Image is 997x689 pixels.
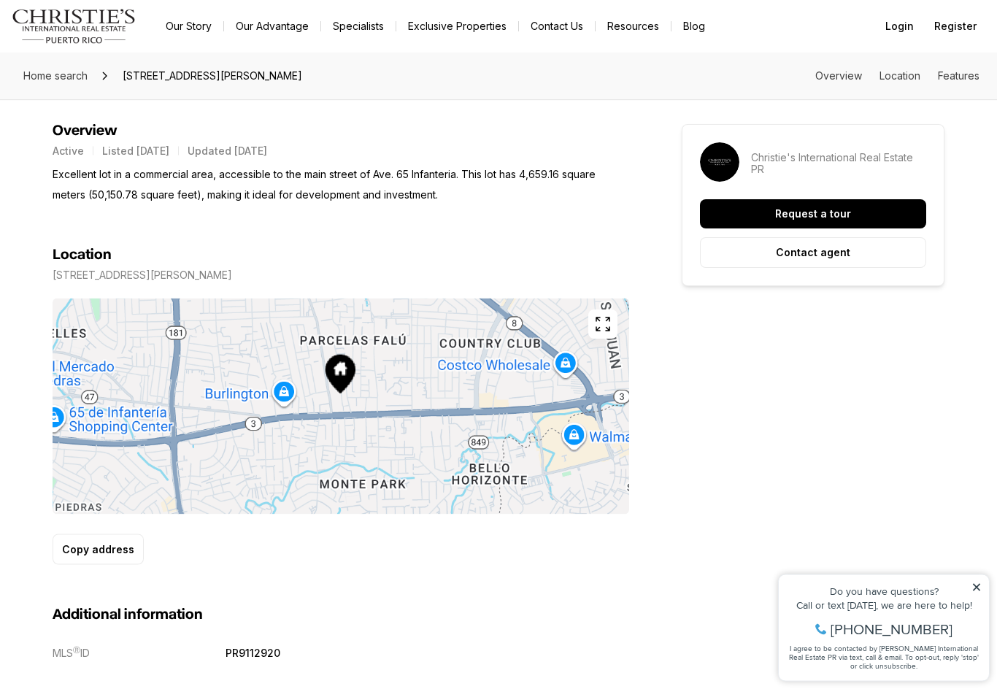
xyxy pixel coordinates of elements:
a: Skip to: Overview [815,69,862,82]
div: Call or text [DATE], we are here to help! [15,47,211,57]
p: Updated [DATE] [188,145,267,157]
p: Excellent lot in a commercial area, accessible to the main street of Ave. 65 Infanteria. This lot... [53,164,629,205]
span: I agree to be contacted by [PERSON_NAME] International Real Estate PR via text, call & email. To ... [18,90,208,118]
img: logo [12,9,136,44]
button: Contact Us [519,16,595,36]
a: Our Story [154,16,223,36]
a: Resources [596,16,671,36]
div: Do you have questions? [15,33,211,43]
a: Exclusive Properties [396,16,518,36]
span: Register [934,20,977,32]
p: MLS ID [53,647,90,659]
span: Home search [23,69,88,82]
button: Register [925,12,985,41]
button: Contact agent [700,237,926,268]
span: Login [885,20,914,32]
p: PR9112920 [226,647,280,659]
a: Specialists [321,16,396,36]
p: [STREET_ADDRESS][PERSON_NAME] [53,269,232,281]
span: Ⓡ [73,645,80,654]
p: Copy address [62,544,134,555]
button: Copy address [53,534,144,565]
button: Request a tour [700,199,926,228]
img: Map of 3 AVE. 65 INFANTERIA, SAN JUAN PR, 00924 [53,299,629,515]
a: Skip to: Features [938,69,979,82]
span: [STREET_ADDRESS][PERSON_NAME] [117,64,308,88]
h4: Location [53,246,112,263]
a: Skip to: Location [879,69,920,82]
a: Home search [18,64,93,88]
a: Blog [671,16,717,36]
nav: Page section menu [815,70,979,82]
h3: Additional information [53,606,629,623]
span: [PHONE_NUMBER] [60,69,182,83]
p: Contact agent [776,247,850,258]
h4: Overview [53,122,629,139]
p: Active [53,145,84,157]
a: Our Advantage [224,16,320,36]
p: Listed [DATE] [102,145,169,157]
p: Request a tour [775,208,851,220]
button: Login [877,12,923,41]
p: Christie's International Real Estate PR [751,152,926,175]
